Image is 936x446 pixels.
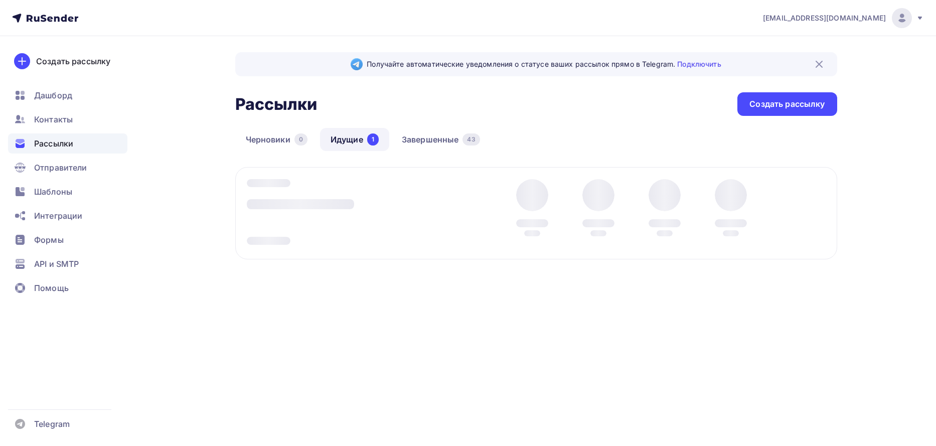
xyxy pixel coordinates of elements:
a: Контакты [8,109,127,129]
div: Создать рассылку [749,98,825,110]
a: Подключить [677,60,721,68]
span: API и SMTP [34,258,79,270]
span: Отправители [34,162,87,174]
span: Рассылки [34,137,73,150]
span: Контакты [34,113,73,125]
a: Отправители [8,158,127,178]
span: Интеграции [34,210,82,222]
div: 1 [367,133,379,145]
span: Получайте автоматические уведомления о статусе ваших рассылок прямо в Telegram. [367,59,721,69]
a: Завершенные43 [391,128,491,151]
a: Идущие1 [320,128,389,151]
span: [EMAIL_ADDRESS][DOMAIN_NAME] [763,13,886,23]
a: Рассылки [8,133,127,154]
div: Создать рассылку [36,55,110,67]
span: Telegram [34,418,70,430]
a: Дашборд [8,85,127,105]
a: Формы [8,230,127,250]
span: Шаблоны [34,186,72,198]
div: 43 [462,133,480,145]
span: Дашборд [34,89,72,101]
div: 0 [294,133,307,145]
a: [EMAIL_ADDRESS][DOMAIN_NAME] [763,8,924,28]
a: Черновики0 [235,128,318,151]
img: Telegram [351,58,363,70]
a: Шаблоны [8,182,127,202]
h2: Рассылки [235,94,318,114]
span: Помощь [34,282,69,294]
span: Формы [34,234,64,246]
